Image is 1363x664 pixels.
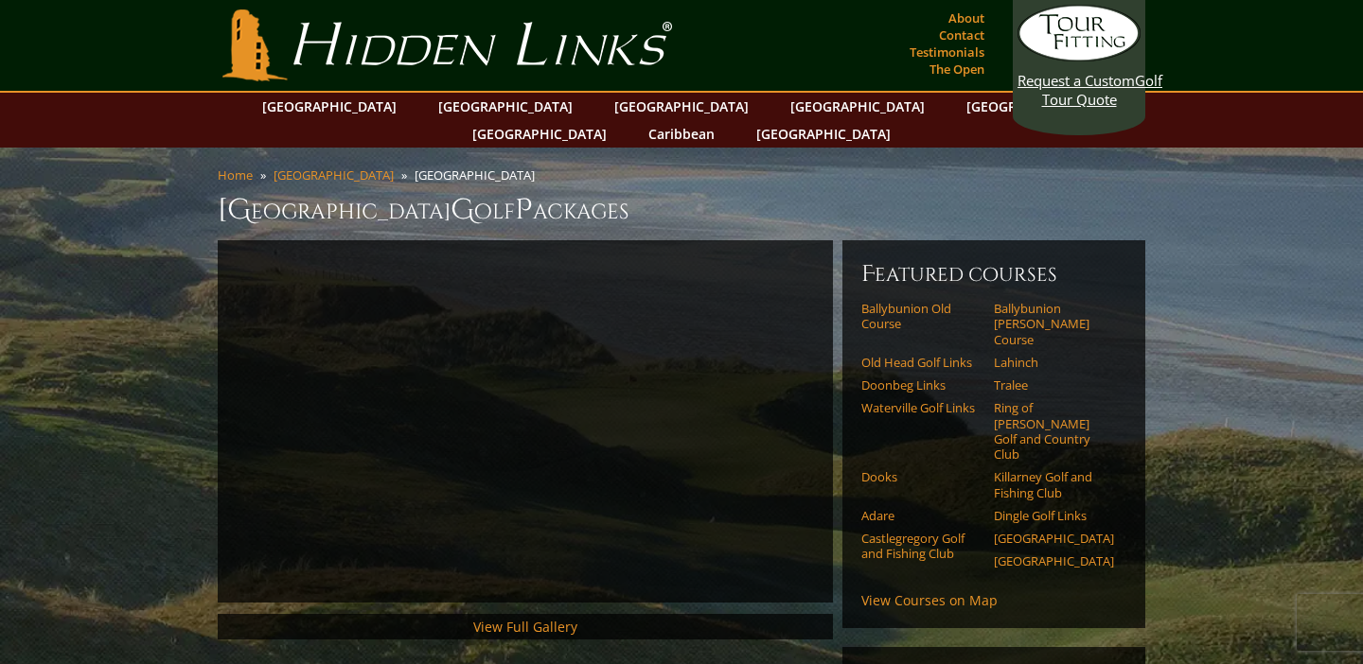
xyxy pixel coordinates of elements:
iframe: Sir-Nick-on-Southwest-Ireland [237,259,814,584]
span: Request a Custom [1018,71,1135,90]
a: Request a CustomGolf Tour Quote [1018,5,1141,109]
a: [GEOGRAPHIC_DATA] [253,93,406,120]
h1: [GEOGRAPHIC_DATA] olf ackages [218,191,1145,229]
a: [GEOGRAPHIC_DATA] [463,120,616,148]
li: [GEOGRAPHIC_DATA] [415,166,542,183]
a: Adare [861,508,982,523]
a: Dooks [861,469,982,484]
a: [GEOGRAPHIC_DATA] [781,93,934,120]
a: Lahinch [994,355,1114,370]
a: Home [218,166,253,183]
a: Dingle Golf Links [994,508,1114,523]
a: Doonbeg Links [861,377,982,393]
a: The Open [925,56,989,82]
a: [GEOGRAPHIC_DATA] [957,93,1110,120]
a: Ballybunion [PERSON_NAME] Course [994,301,1114,347]
a: Old Head Golf Links [861,355,982,370]
a: [GEOGRAPHIC_DATA] [994,531,1114,546]
span: P [515,191,533,229]
a: [GEOGRAPHIC_DATA] [605,93,758,120]
a: [GEOGRAPHIC_DATA] [429,93,582,120]
a: View Full Gallery [473,618,577,636]
a: Ballybunion Old Course [861,301,982,332]
a: Castlegregory Golf and Fishing Club [861,531,982,562]
a: [GEOGRAPHIC_DATA] [274,166,394,183]
a: Contact [934,22,989,48]
a: View Courses on Map [861,591,998,609]
a: About [944,5,989,31]
a: [GEOGRAPHIC_DATA] [994,553,1114,568]
h6: Featured Courses [861,259,1126,289]
a: Caribbean [639,120,724,148]
a: [GEOGRAPHIC_DATA] [747,120,900,148]
a: Tralee [994,377,1114,393]
span: G [451,191,474,229]
a: Ring of [PERSON_NAME] Golf and Country Club [994,400,1114,462]
a: Testimonials [905,39,989,65]
a: Killarney Golf and Fishing Club [994,469,1114,500]
a: Waterville Golf Links [861,400,982,415]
